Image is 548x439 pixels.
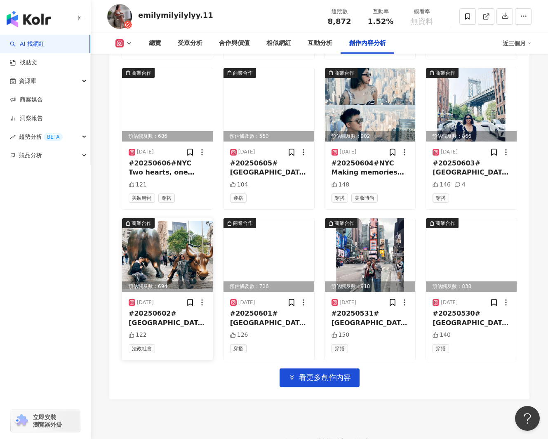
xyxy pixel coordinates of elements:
[132,69,151,77] div: 商業合作
[340,299,357,306] div: [DATE]
[515,406,540,431] iframe: Help Scout Beacon - Open
[107,4,132,29] img: KOL Avatar
[230,194,247,203] span: 穿搭
[223,281,314,292] div: 預估觸及數：726
[230,344,247,353] span: 穿搭
[433,194,449,203] span: 穿搭
[230,309,308,328] div: #20250601#[GEOGRAPHIC_DATA] 🔸One-day fan 🔹⚾️🇺🇸 #[PERSON_NAME]#[PERSON_NAME]#selfie#stylefashion#w...
[325,281,416,292] div: 預估觸及數：918
[332,194,348,203] span: 穿搭
[233,69,253,77] div: 商業合作
[223,131,314,142] div: 預估觸及數：550
[503,37,532,50] div: 近三個月
[368,17,393,26] span: 1.52%
[122,218,213,292] div: post-image商業合作預估觸及數：694
[19,72,36,90] span: 資源庫
[238,149,255,156] div: [DATE]
[233,219,253,227] div: 商業合作
[10,134,16,140] span: rise
[10,59,37,67] a: 找貼文
[129,309,206,328] div: #20250602#[GEOGRAPHIC_DATA] 🐂Be Bullish🗽🇺🇸 . 「Know the power of women in leadership. SHE makes a ...
[332,159,409,177] div: #20250604#NYC Making memories and taking pictures... and maybe getting lost a little🗽🇺🇸 . Pants @...
[325,131,416,142] div: 預估觸及數：902
[219,38,250,48] div: 合作與價值
[365,7,396,16] div: 互動率
[433,344,449,353] span: 穿搭
[411,17,433,26] span: 無資料
[433,159,510,177] div: #20250603#[GEOGRAPHIC_DATA] 🌉 U, me n the [GEOGRAPHIC_DATA]🗽🇺🇸 . Top @slow_ootd Jeans @gap Bag @c...
[223,218,314,292] div: post-image商業合作預估觸及數：726
[441,149,458,156] div: [DATE]
[158,194,175,203] span: 穿搭
[238,299,255,306] div: [DATE]
[13,414,29,427] img: chrome extension
[137,149,154,156] div: [DATE]
[435,69,455,77] div: 商業合作
[325,68,416,142] img: post-image
[129,344,155,353] span: 法政社會
[122,68,213,142] div: post-image商業合作預估觸及數：686
[426,68,517,142] div: post-image商業合作預估觸及數：866
[10,40,45,48] a: searchAI 找網紅
[334,219,354,227] div: 商業合作
[122,218,213,292] img: post-image
[122,68,213,142] img: post-image
[129,159,206,177] div: #20250606#NYC Two hearts, one journey🗽🇺🇸 Adventures with my favorite weirdo😻 . Top @slow_ootd Ski...
[223,68,314,142] img: post-image
[328,17,351,26] span: 8,872
[11,410,80,432] a: chrome extension立即安裝 瀏覽器外掛
[332,344,348,353] span: 穿搭
[33,413,62,428] span: 立即安裝 瀏覽器外掛
[178,38,202,48] div: 受眾分析
[332,331,350,339] div: 150
[223,68,314,142] div: post-image商業合作預估觸及數：550
[426,281,517,292] div: 預估觸及數：838
[129,194,155,203] span: 美妝時尚
[7,11,51,27] img: logo
[426,68,517,142] img: post-image
[406,7,437,16] div: 觀看率
[308,38,332,48] div: 互動分析
[230,181,248,189] div: 104
[433,331,451,339] div: 140
[334,69,354,77] div: 商業合作
[122,131,213,142] div: 預估觸及數：686
[349,38,386,48] div: 創作內容分析
[426,218,517,292] div: post-image商業合作預估觸及數：838
[223,218,314,292] img: post-image
[325,68,416,142] div: post-image商業合作預估觸及數：902
[132,219,151,227] div: 商業合作
[19,127,63,146] span: 趨勢分析
[426,131,517,142] div: 預估觸及數：866
[324,7,355,16] div: 追蹤數
[230,159,308,177] div: #20250605#[GEOGRAPHIC_DATA] Lost in [US_STATE] with my favorite person🗽🇺🇸 . Bag @lululemon #[PERS...
[149,38,161,48] div: 總覽
[441,299,458,306] div: [DATE]
[332,181,350,189] div: 148
[230,331,248,339] div: 126
[266,38,291,48] div: 相似網紅
[44,133,63,141] div: BETA
[138,10,213,20] div: emilymilyilylyy.11
[340,149,357,156] div: [DATE]
[426,218,517,292] img: post-image
[129,331,147,339] div: 122
[325,218,416,292] div: post-image商業合作預估觸及數：918
[433,309,510,328] div: #20250530#[GEOGRAPHIC_DATA] Hello, Big apple🗽🇺🇸 . Top & pants @slow_ootd #[PERSON_NAME]#[PERSON_N...
[433,181,451,189] div: 146
[122,281,213,292] div: 預估觸及數：694
[435,219,455,227] div: 商業合作
[299,373,351,382] span: 看更多創作內容
[10,114,43,123] a: 洞察報告
[351,194,378,203] span: 美妝時尚
[19,146,42,165] span: 競品分析
[10,96,43,104] a: 商案媒合
[332,309,409,328] div: #20250531#[GEOGRAPHIC_DATA] Da-mily in [US_STATE][GEOGRAPHIC_DATA]🗽🇺🇸 . Blouse & top @leilashaw20...
[325,218,416,292] img: post-image
[455,181,466,189] div: 4
[137,299,154,306] div: [DATE]
[280,368,360,387] button: 看更多創作內容
[129,181,147,189] div: 121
